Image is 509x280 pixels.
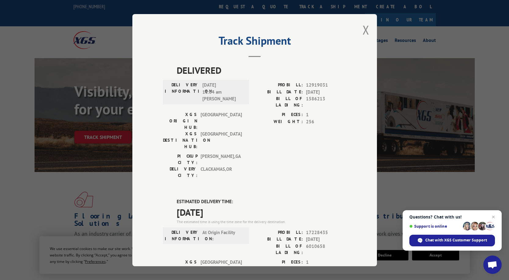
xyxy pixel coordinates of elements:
span: 12919031 [306,82,346,89]
span: 290 [306,266,346,273]
span: At Origin Facility [202,229,244,242]
label: BILL DATE: [255,88,303,95]
label: BILL DATE: [255,236,303,243]
label: PIECES: [255,259,303,266]
label: PROBILL: [255,229,303,236]
label: PICKUP CITY: [163,153,197,166]
span: [GEOGRAPHIC_DATA] [201,111,242,131]
span: [DATE] [177,205,346,219]
span: Questions? Chat with us! [409,215,495,219]
a: Open chat [483,256,502,274]
span: [DATE] [306,236,346,243]
label: ESTIMATED DELIVERY TIME: [177,198,346,205]
label: XGS DESTINATION HUB: [163,131,197,150]
span: 6010658 [306,243,346,256]
span: [GEOGRAPHIC_DATA] [201,131,242,150]
span: 256 [306,118,346,125]
span: 1586213 [306,95,346,108]
span: 17228435 [306,229,346,236]
label: PIECES: [255,111,303,118]
button: Close modal [363,22,369,38]
span: [DATE] [306,88,346,95]
span: 1 [306,259,346,266]
label: XGS ORIGIN HUB: [163,259,197,278]
label: DELIVERY INFORMATION: [165,229,199,242]
span: DELIVERED [177,63,346,77]
label: XGS ORIGIN HUB: [163,111,197,131]
span: [GEOGRAPHIC_DATA] [201,259,242,278]
label: WEIGHT: [255,118,303,125]
label: WEIGHT: [255,266,303,273]
label: DELIVERY CITY: [163,166,197,179]
label: BILL OF LADING: [255,243,303,256]
span: Chat with XGS Customer Support [425,237,487,243]
label: BILL OF LADING: [255,95,303,108]
label: DELIVERY INFORMATION: [165,82,199,103]
span: [DATE] 11:04 am [PERSON_NAME] [202,82,244,103]
span: [PERSON_NAME] , GA [201,153,242,166]
span: CLACKAMAS , OR [201,166,242,179]
span: 1 [306,111,346,118]
div: The estimated time is using the time zone for the delivery destination. [177,219,346,224]
span: Chat with XGS Customer Support [409,235,495,246]
h2: Track Shipment [163,36,346,48]
span: Support is online [409,224,461,229]
label: PROBILL: [255,82,303,89]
